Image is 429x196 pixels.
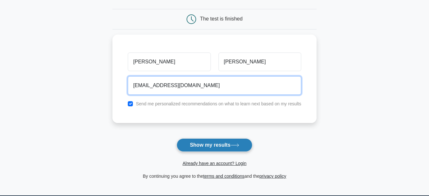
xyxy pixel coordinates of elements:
a: privacy policy [259,174,286,179]
a: terms and conditions [203,174,244,179]
input: First name [128,53,211,71]
a: Already have an account? Login [182,161,246,166]
input: Last name [218,53,301,71]
button: Show my results [177,138,252,152]
div: The test is finished [200,16,242,21]
input: Email [128,76,301,95]
div: By continuing you agree to the and the [109,172,320,180]
label: Send me personalized recommendations on what to learn next based on my results [136,101,301,106]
